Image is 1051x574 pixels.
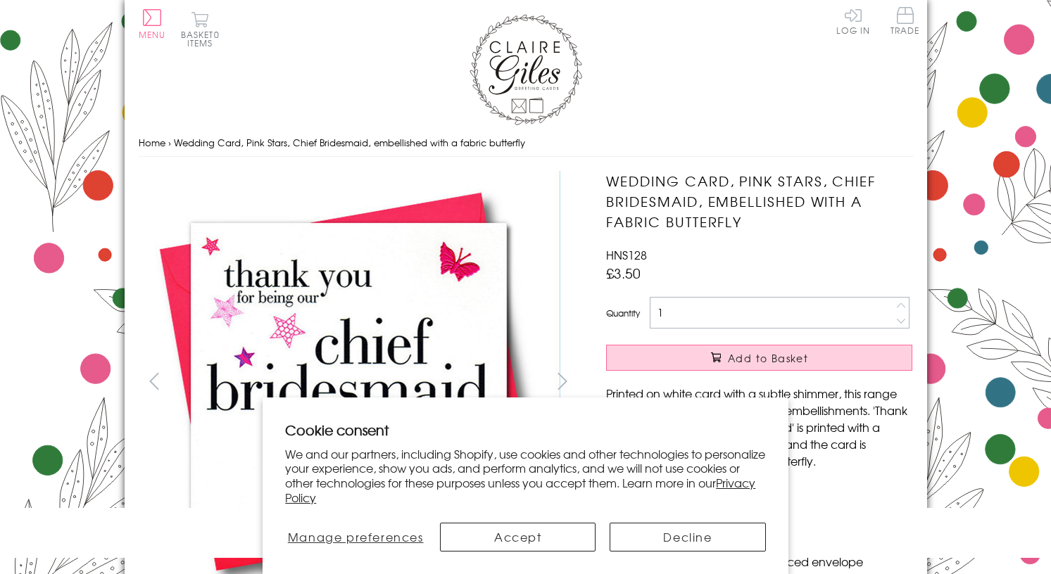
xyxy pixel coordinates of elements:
[728,351,808,365] span: Add to Basket
[546,365,578,397] button: next
[606,171,912,231] h1: Wedding Card, Pink Stars, Chief Bridesmaid, embellished with a fabric butterfly
[606,345,912,371] button: Add to Basket
[139,28,166,41] span: Menu
[174,136,525,149] span: Wedding Card, Pink Stars, Chief Bridesmaid, embellished with a fabric butterfly
[285,420,766,440] h2: Cookie consent
[285,474,755,506] a: Privacy Policy
[139,129,913,158] nav: breadcrumbs
[288,528,424,545] span: Manage preferences
[187,28,220,49] span: 0 items
[890,7,920,34] span: Trade
[836,7,870,34] a: Log In
[168,136,171,149] span: ›
[606,246,647,263] span: HNS128
[181,11,220,47] button: Basket0 items
[470,14,582,125] img: Claire Giles Greetings Cards
[285,523,426,551] button: Manage preferences
[890,7,920,37] a: Trade
[285,447,766,505] p: We and our partners, including Shopify, use cookies and other technologies to personalize your ex...
[610,523,765,551] button: Decline
[606,307,640,319] label: Quantity
[440,523,596,551] button: Accept
[139,9,166,39] button: Menu
[606,385,912,469] p: Printed on white card with a subtle shimmer, this range has large graphics and beautiful embellis...
[139,136,165,149] a: Home
[139,365,170,397] button: prev
[606,263,641,283] span: £3.50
